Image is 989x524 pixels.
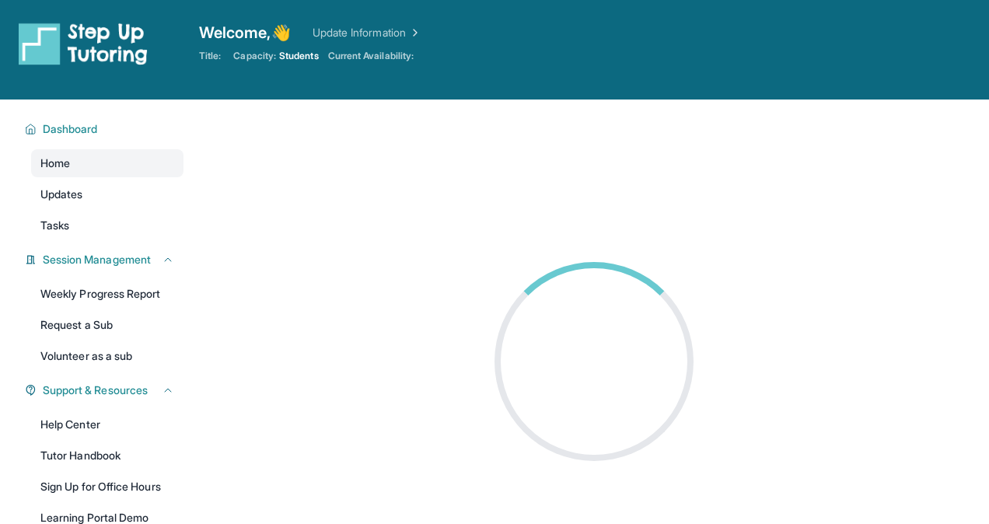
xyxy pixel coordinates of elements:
button: Support & Resources [37,383,174,398]
a: Volunteer as a sub [31,342,183,370]
img: Chevron Right [406,25,421,40]
span: Dashboard [43,121,98,137]
img: logo [19,22,148,65]
a: Tasks [31,211,183,239]
a: Sign Up for Office Hours [31,473,183,501]
span: Students [279,50,319,62]
span: Tasks [40,218,69,233]
a: Home [31,149,183,177]
a: Help Center [31,410,183,438]
button: Session Management [37,252,174,267]
span: Updates [40,187,83,202]
span: Home [40,155,70,171]
span: Support & Resources [43,383,148,398]
button: Dashboard [37,121,174,137]
a: Update Information [313,25,421,40]
a: Request a Sub [31,311,183,339]
a: Tutor Handbook [31,442,183,470]
span: Capacity: [233,50,276,62]
span: Session Management [43,252,151,267]
span: Welcome, 👋 [199,22,291,44]
span: Title: [199,50,221,62]
a: Updates [31,180,183,208]
a: Weekly Progress Report [31,280,183,308]
span: Current Availability: [328,50,414,62]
